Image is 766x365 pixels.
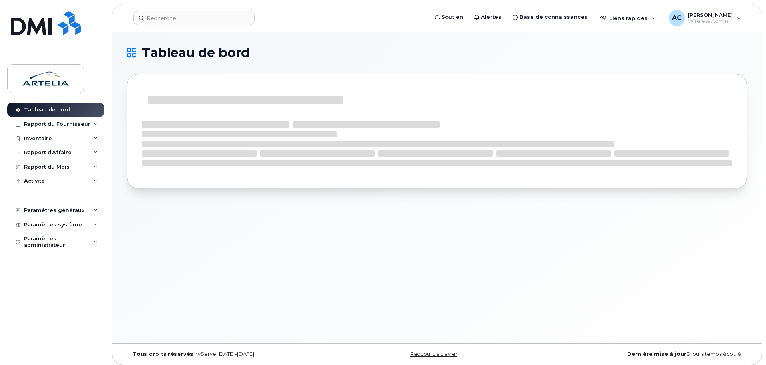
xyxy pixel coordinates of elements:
[142,47,250,59] span: Tableau de bord
[540,351,747,357] div: 3 jours temps écoulé
[627,351,686,357] strong: Dernière mise à jour
[133,351,193,357] strong: Tous droits réservés
[410,351,457,357] a: Raccourcis clavier
[127,351,334,357] div: MyServe [DATE]–[DATE]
